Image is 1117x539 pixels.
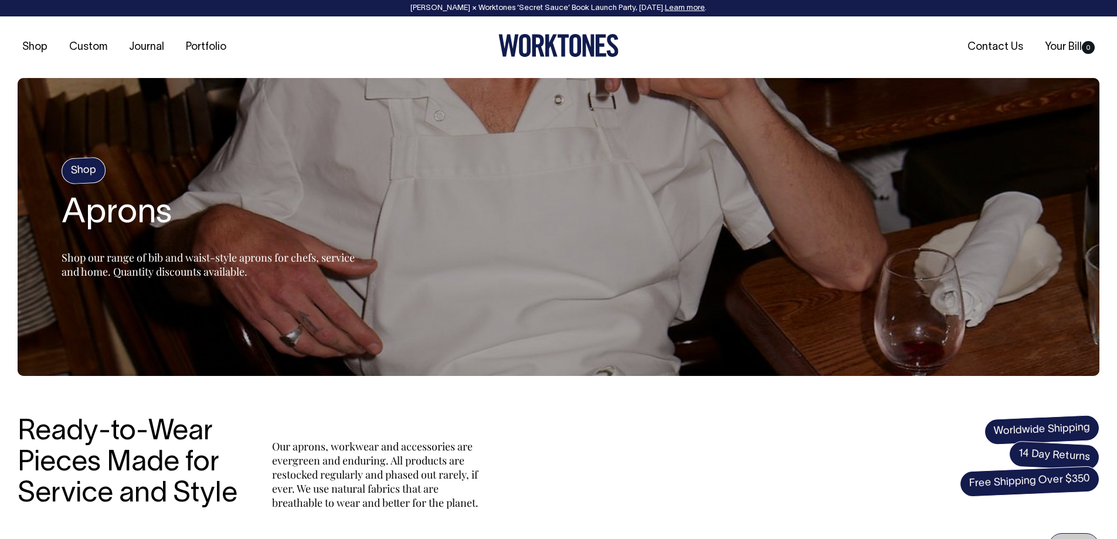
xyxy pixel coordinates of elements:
span: Shop our range of bib and waist-style aprons for chefs, service and home. Quantity discounts avai... [62,250,355,279]
p: Our aprons, workwear and accessories are evergreen and enduring. All products are restocked regul... [272,439,483,510]
a: Contact Us [963,38,1028,57]
a: Shop [18,38,52,57]
a: Portfolio [181,38,231,57]
span: Free Shipping Over $350 [959,466,1100,497]
a: Your Bill0 [1040,38,1099,57]
span: 14 Day Returns [1009,440,1100,471]
span: Worldwide Shipping [984,415,1100,445]
h3: Ready-to-Wear Pieces Made for Service and Style [18,417,246,510]
span: 0 [1082,41,1095,54]
h4: Shop [61,157,106,185]
a: Learn more [665,5,705,12]
div: [PERSON_NAME] × Worktones ‘Secret Sauce’ Book Launch Party, [DATE]. . [12,4,1105,12]
a: Custom [64,38,112,57]
h2: Aprons [62,195,355,233]
a: Journal [124,38,169,57]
